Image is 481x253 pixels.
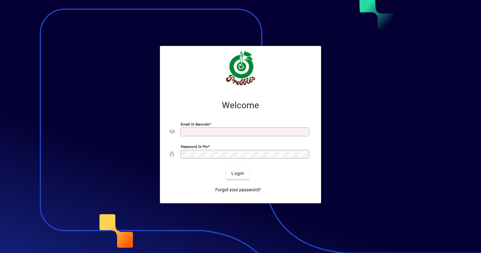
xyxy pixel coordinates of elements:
[181,122,209,126] mat-label: Email or Barcode
[181,144,208,149] mat-label: Password or Pin
[170,100,311,111] h2: Welcome
[215,187,261,193] span: Forgot your password?
[226,168,249,179] button: Login
[213,184,263,196] a: Forgot your password?
[231,170,244,177] span: Login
